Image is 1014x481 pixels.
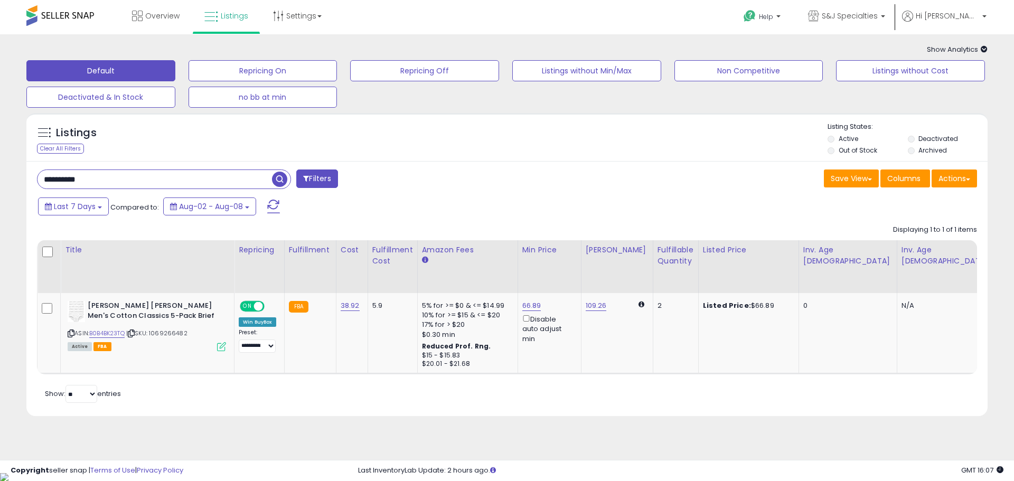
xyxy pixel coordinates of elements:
div: 17% for > $20 [422,320,510,329]
b: Listed Price: [703,300,751,310]
b: [PERSON_NAME] [PERSON_NAME] Men's Cotton Classics 5-Pack Brief [88,301,216,323]
div: 5% for >= $0 & <= $14.99 [422,301,510,310]
span: Show: entries [45,389,121,399]
div: Inv. Age [DEMOGRAPHIC_DATA] [902,244,991,267]
div: $66.89 [703,301,791,310]
a: Help [735,2,791,34]
div: Last InventoryLab Update: 2 hours ago. [358,466,1003,476]
div: 2 [658,301,690,310]
small: FBA [289,301,308,313]
a: Hi [PERSON_NAME] [902,11,987,34]
div: [PERSON_NAME] [586,244,649,256]
a: 109.26 [586,300,607,311]
span: Overview [145,11,180,21]
a: B0B4BK23TQ [89,329,125,338]
strong: Copyright [11,465,49,475]
div: Preset: [239,329,276,353]
div: Cost [341,244,363,256]
span: Compared to: [110,202,159,212]
label: Out of Stock [839,146,877,155]
div: $15 - $15.83 [422,351,510,360]
button: Repricing On [189,60,337,81]
div: $20.01 - $21.68 [422,360,510,369]
div: Amazon Fees [422,244,513,256]
div: Fulfillment Cost [372,244,413,267]
h5: Listings [56,126,97,140]
span: Hi [PERSON_NAME] [916,11,979,21]
button: Aug-02 - Aug-08 [163,197,256,215]
button: Listings without Min/Max [512,60,661,81]
div: 0 [803,301,889,310]
button: Columns [880,169,930,187]
div: 10% for >= $15 & <= $20 [422,310,510,320]
span: Show Analytics [927,44,988,54]
img: 31WgxH-usAL._SL40_.jpg [68,301,85,322]
small: Amazon Fees. [422,256,428,265]
div: Disable auto adjust min [522,313,573,344]
div: Fulfillable Quantity [658,244,694,267]
button: no bb at min [189,87,337,108]
div: ASIN: [68,301,226,350]
button: Default [26,60,175,81]
span: Last 7 Days [54,201,96,212]
a: Terms of Use [90,465,135,475]
b: Reduced Prof. Rng. [422,342,491,351]
i: Get Help [743,10,756,23]
span: All listings currently available for purchase on Amazon [68,342,92,351]
button: Repricing Off [350,60,499,81]
p: Listing States: [828,122,987,132]
button: Filters [296,169,337,188]
a: 38.92 [341,300,360,311]
span: Listings [221,11,248,21]
div: Displaying 1 to 1 of 1 items [893,225,977,235]
label: Deactivated [918,134,958,143]
div: seller snap | | [11,466,183,476]
button: Actions [932,169,977,187]
button: Listings without Cost [836,60,985,81]
span: ON [241,302,254,311]
span: Columns [887,173,921,184]
div: 5.9 [372,301,409,310]
div: Repricing [239,244,280,256]
span: | SKU: 1069266482 [126,329,187,337]
div: N/A [902,301,987,310]
button: Last 7 Days [38,197,109,215]
a: 66.89 [522,300,541,311]
button: Save View [824,169,879,187]
div: Clear All Filters [37,144,84,154]
div: Listed Price [703,244,794,256]
span: FBA [93,342,111,351]
label: Archived [918,146,947,155]
button: Non Competitive [674,60,823,81]
span: 2025-08-16 16:07 GMT [961,465,1003,475]
a: Privacy Policy [137,465,183,475]
div: Title [65,244,230,256]
div: Win BuyBox [239,317,276,327]
span: Help [759,12,773,21]
div: Min Price [522,244,577,256]
button: Deactivated & In Stock [26,87,175,108]
div: $0.30 min [422,330,510,339]
span: S&J Specialties [822,11,878,21]
div: Fulfillment [289,244,332,256]
span: OFF [263,302,280,311]
span: Aug-02 - Aug-08 [179,201,243,212]
div: Inv. Age [DEMOGRAPHIC_DATA] [803,244,893,267]
label: Active [839,134,858,143]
